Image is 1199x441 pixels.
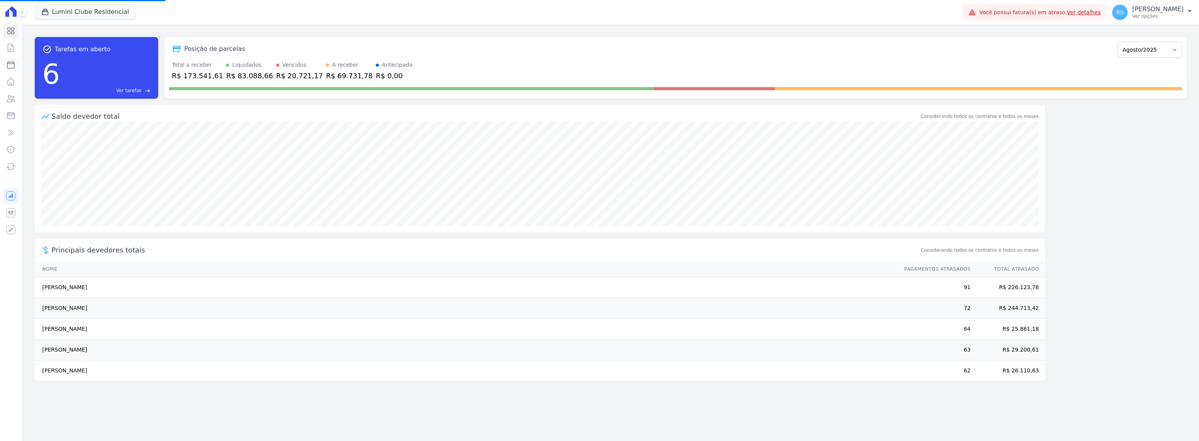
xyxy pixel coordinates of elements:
td: R$ 26.110,63 [971,360,1045,381]
span: Ver tarefas [116,87,141,94]
td: [PERSON_NAME] [35,298,897,319]
button: Lumini Clube Residencial [35,5,136,19]
span: Principais devedores totais [52,245,919,255]
p: [PERSON_NAME] [1132,5,1184,13]
a: Ver tarefas east [63,87,150,94]
div: Posição de parcelas [184,44,245,54]
div: Liquidados [232,61,262,69]
div: Total a receber [172,61,223,69]
div: Considerando todos os contratos e todos os meses [921,113,1039,120]
td: 91 [897,277,971,298]
td: R$ 226.123,78 [971,277,1045,298]
td: R$ 244.713,42 [971,298,1045,319]
button: RS [PERSON_NAME] Ver opções [1106,2,1199,23]
div: R$ 173.541,61 [172,71,223,81]
div: Antecipado [382,61,412,69]
div: R$ 20.721,17 [276,71,323,81]
th: Nome [35,261,897,277]
td: [PERSON_NAME] [35,319,897,340]
td: 63 [897,340,971,360]
th: Total Atrasado [971,261,1045,277]
td: [PERSON_NAME] [35,360,897,381]
div: R$ 69.731,78 [326,71,373,81]
div: A receber [332,61,358,69]
td: R$ 25.861,18 [971,319,1045,340]
td: R$ 29.200,61 [971,340,1045,360]
td: 62 [897,360,971,381]
td: [PERSON_NAME] [35,340,897,360]
div: R$ 83.088,66 [226,71,273,81]
div: Saldo devedor total [52,111,919,121]
td: 64 [897,319,971,340]
span: task_alt [42,45,52,54]
span: east [145,88,150,94]
td: [PERSON_NAME] [35,277,897,298]
div: R$ 0,00 [376,71,412,81]
p: Ver opções [1132,13,1184,19]
div: 6 [42,54,60,94]
span: Tarefas em aberto [55,45,111,54]
span: RS [1116,10,1124,15]
td: 72 [897,298,971,319]
span: Considerando todos os contratos e todos os meses [921,247,1039,254]
span: Você possui fatura(s) em atraso. [979,8,1101,17]
a: Ver detalhes [1067,9,1101,15]
th: Pagamentos Atrasados [897,261,971,277]
div: Vencidos [282,61,306,69]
